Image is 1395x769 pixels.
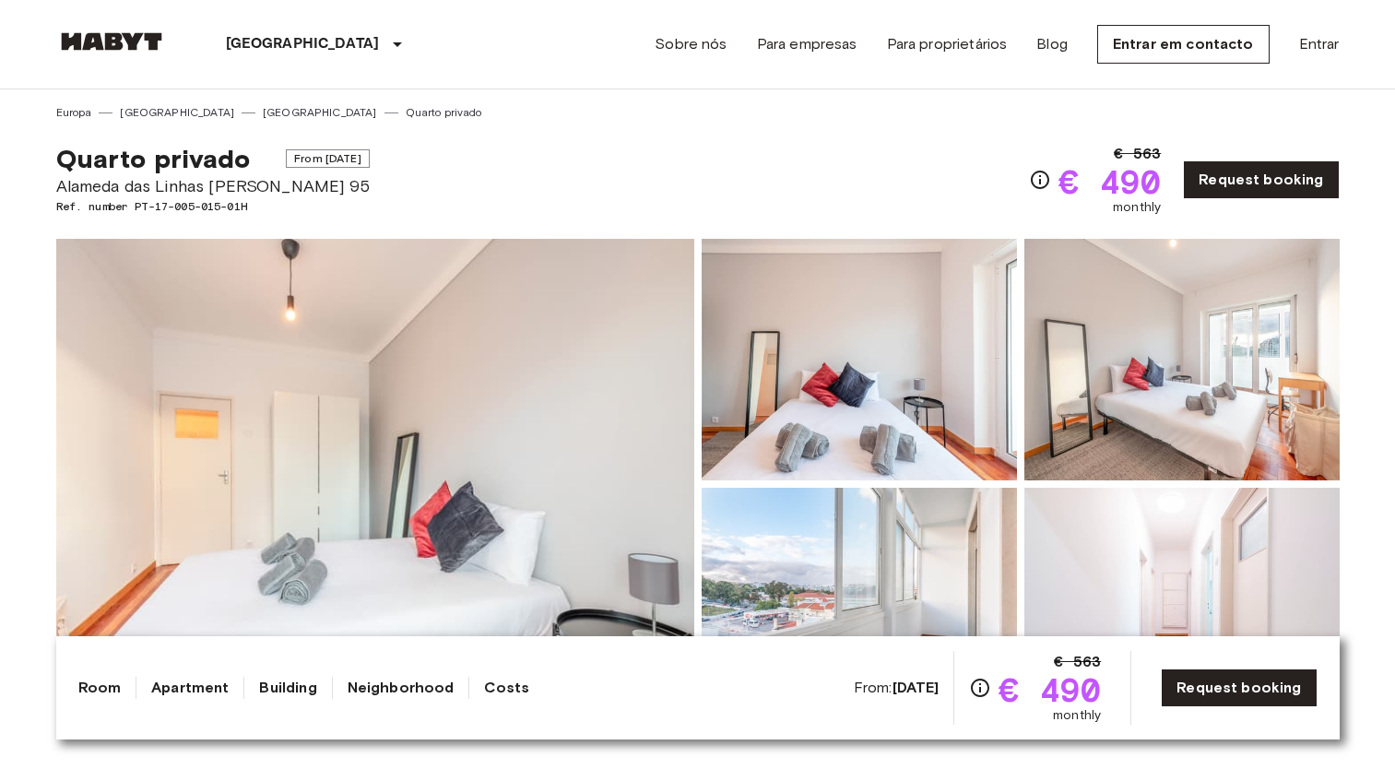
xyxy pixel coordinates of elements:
[226,33,380,55] p: [GEOGRAPHIC_DATA]
[1053,706,1101,725] span: monthly
[286,149,370,168] span: From [DATE]
[56,174,370,198] span: Alameda das Linhas [PERSON_NAME] 95
[999,673,1101,706] span: € 490
[702,488,1017,729] img: Picture of unit PT-17-005-015-01H
[887,33,1008,55] a: Para proprietários
[406,104,482,121] a: Quarto privado
[56,32,167,51] img: Habyt
[259,677,316,699] a: Building
[1058,165,1161,198] span: € 490
[1114,143,1161,165] span: € 563
[1024,488,1340,729] img: Picture of unit PT-17-005-015-01H
[56,143,251,174] span: Quarto privado
[1097,25,1270,64] a: Entrar em contacto
[1024,239,1340,480] img: Picture of unit PT-17-005-015-01H
[854,678,940,698] span: From:
[969,677,991,699] svg: Check cost overview for full price breakdown. Please note that discounts apply to new joiners onl...
[348,677,455,699] a: Neighborhood
[893,679,940,696] b: [DATE]
[1054,651,1101,673] span: € 563
[78,677,122,699] a: Room
[702,239,1017,480] img: Picture of unit PT-17-005-015-01H
[263,104,377,121] a: [GEOGRAPHIC_DATA]
[151,677,229,699] a: Apartment
[56,198,370,215] span: Ref. number PT-17-005-015-01H
[1029,169,1051,191] svg: Check cost overview for full price breakdown. Please note that discounts apply to new joiners onl...
[56,104,92,121] a: Europa
[120,104,234,121] a: [GEOGRAPHIC_DATA]
[1299,33,1340,55] a: Entrar
[655,33,727,55] a: Sobre nós
[1036,33,1068,55] a: Blog
[1161,668,1317,707] a: Request booking
[484,677,529,699] a: Costs
[757,33,857,55] a: Para empresas
[56,239,694,729] img: Marketing picture of unit PT-17-005-015-01H
[1183,160,1339,199] a: Request booking
[1113,198,1161,217] span: monthly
